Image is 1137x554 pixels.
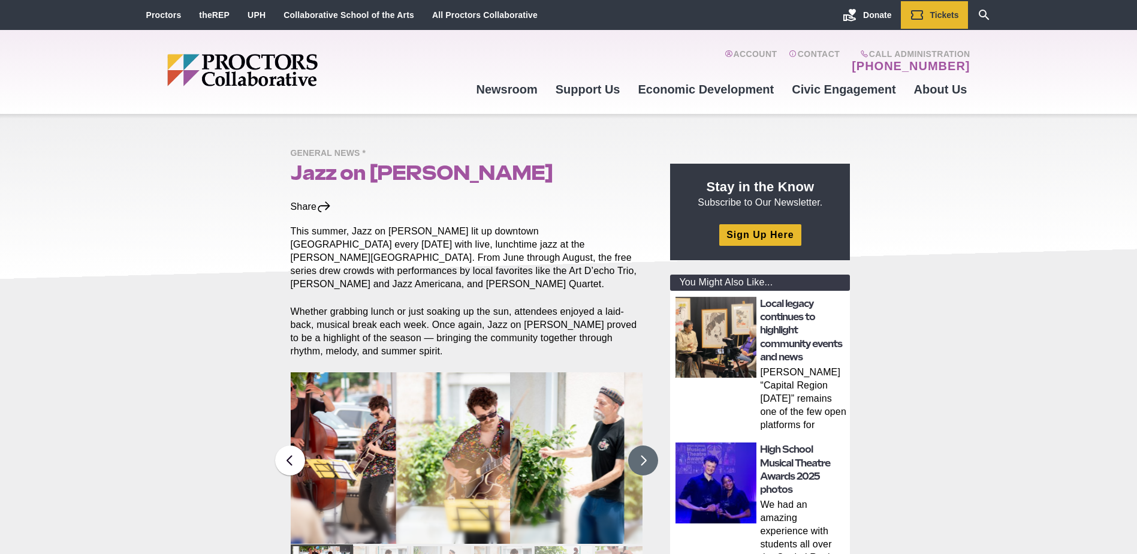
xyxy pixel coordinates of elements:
p: Whether grabbing lunch or just soaking up the sun, attendees enjoyed a laid-back, musical break e... [291,305,643,358]
strong: Stay in the Know [707,179,815,194]
span: Call Administration [848,49,970,59]
h1: Jazz on [PERSON_NAME] [291,161,643,184]
p: This summer, Jazz on [PERSON_NAME] lit up downtown [GEOGRAPHIC_DATA] every [DATE] with live, lunc... [291,225,643,291]
a: Contact [789,49,840,73]
a: All Proctors Collaborative [432,10,538,20]
span: General News * [291,146,372,161]
div: Share [291,200,332,213]
a: General News * [291,147,372,158]
a: About Us [905,73,976,106]
button: Previous slide [275,445,305,475]
div: You Might Also Like... [670,275,850,291]
a: Collaborative School of the Arts [284,10,414,20]
p: [PERSON_NAME] “Capital Region [DATE]” remains one of the few open platforms for everyday voices S... [760,366,846,434]
a: High School Musical Theatre Awards 2025 photos [760,444,830,495]
p: Subscribe to Our Newsletter. [684,178,836,209]
a: Newsroom [467,73,546,106]
a: Donate [834,1,900,29]
a: Sign Up Here [719,224,801,245]
span: Tickets [930,10,959,20]
button: Next slide [628,445,658,475]
a: UPH [248,10,266,20]
a: Support Us [547,73,629,106]
a: Local legacy continues to highlight community events and news [760,298,842,363]
a: theREP [199,10,230,20]
a: Search [968,1,1000,29]
a: Civic Engagement [783,73,904,106]
a: Proctors [146,10,182,20]
a: Economic Development [629,73,783,106]
span: Donate [863,10,891,20]
a: Tickets [901,1,968,29]
img: thumbnail: Local legacy continues to highlight community events and news [675,297,756,378]
img: thumbnail: High School Musical Theatre Awards 2025 photos [675,442,756,523]
a: [PHONE_NUMBER] [852,59,970,73]
a: Account [725,49,777,73]
img: Proctors logo [167,54,410,86]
